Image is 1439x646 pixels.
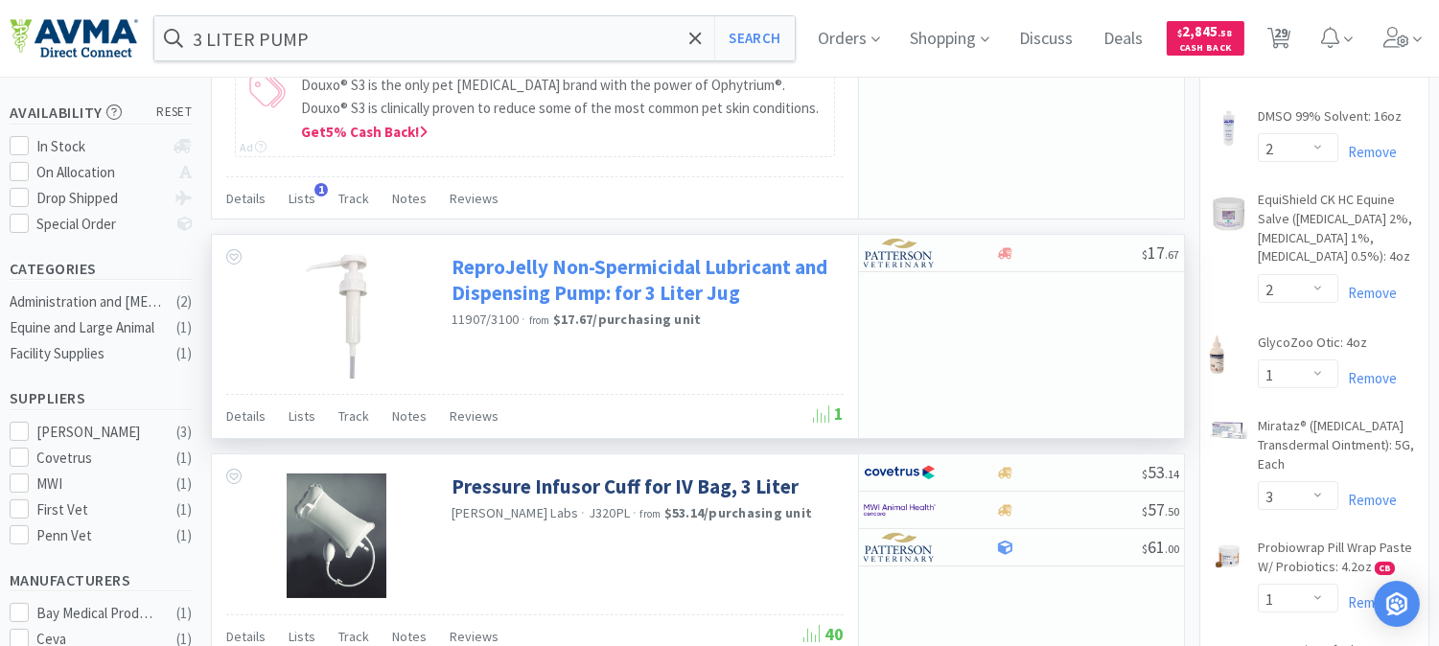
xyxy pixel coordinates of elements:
img: e4e33dab9f054f5782a47901c742baa9_102.png [10,18,138,58]
div: In Stock [37,135,165,158]
span: from [640,507,661,520]
span: $ [1142,247,1148,262]
h5: Categories [10,258,192,280]
span: Notes [392,407,427,425]
span: Lists [289,407,315,425]
div: Penn Vet [37,524,156,547]
div: On Allocation [37,161,165,184]
div: Open Intercom Messenger [1374,581,1420,627]
span: $ [1142,542,1148,556]
button: Search [714,16,794,60]
span: $ [1142,467,1148,481]
span: 53 [1142,461,1179,483]
strong: $17.67 / purchasing unit [553,311,702,328]
span: 2,845 [1178,22,1233,40]
img: d7253241c7ae4b0e9362367d7db3d8af_402848.png [1210,542,1248,572]
a: [PERSON_NAME] Labs [452,504,579,521]
span: Notes [392,628,427,645]
div: Special Order [37,213,165,236]
span: . 50 [1165,504,1179,519]
div: ( 3 ) [176,421,192,444]
div: Administration and [MEDICAL_DATA] [10,290,165,313]
a: Pressure Infusor Cuff for IV Bag, 3 Liter [452,473,799,499]
div: [PERSON_NAME] [37,421,156,444]
a: Remove [1338,143,1397,161]
img: 293ef92d13c54d7086763e80399face7_93736.png [287,473,387,598]
a: $2,845.58Cash Back [1167,12,1244,64]
span: . 67 [1165,247,1179,262]
span: Reviews [450,190,499,207]
span: Lists [289,628,315,645]
span: Details [226,190,266,207]
input: Search by item, sku, manufacturer, ingredient, size... [154,16,795,60]
img: 6be68319a58b408d938b49e6ad9b523b_17498.png [1210,335,1224,374]
a: EquiShield CK HC Equine Salve ([MEDICAL_DATA] 2%, [MEDICAL_DATA] 1%, [MEDICAL_DATA] 0.5%): 4oz [1258,191,1419,273]
a: ReproJelly Non-Spermicidal Lubricant and Dispensing Pump: for 3 Liter Jug [452,254,839,307]
img: f5e969b455434c6296c6d81ef179fa71_3.png [864,533,936,562]
span: from [529,313,550,327]
div: First Vet [37,498,156,521]
div: Facility Supplies [10,342,165,365]
span: Track [338,628,369,645]
img: 77fca1acd8b6420a9015268ca798ef17_1.png [864,458,936,487]
span: Lists [289,190,315,207]
h5: Manufacturers [10,569,192,591]
span: Cash Back [1178,43,1233,56]
a: Discuss [1012,31,1081,48]
span: Reviews [450,407,499,425]
img: 9cca96c3d6334e4fbe30456988c1fce8_558558.jpeg [274,254,399,379]
span: · [633,504,637,521]
img: e7056d81dc8d4133b91ee2c296faae95_403739.png [1210,421,1248,440]
span: 17 [1142,242,1179,264]
a: DMSO 99% Solvent: 16oz [1258,107,1402,134]
span: Notes [392,190,427,207]
div: ( 2 ) [176,290,192,313]
a: Remove [1338,491,1397,509]
a: Mirataz® ([MEDICAL_DATA] Transdermal Ointment): 5G, Each [1258,417,1419,481]
span: · [522,311,526,328]
a: Deals [1097,31,1151,48]
div: ( 1 ) [176,316,192,339]
div: ( 1 ) [176,342,192,365]
div: ( 1 ) [176,447,192,470]
div: ( 1 ) [176,498,192,521]
span: $ [1178,27,1183,39]
img: f6b2451649754179b5b4e0c70c3f7cb0_2.png [864,496,936,524]
span: . 14 [1165,467,1179,481]
span: . 00 [1165,542,1179,556]
img: f5e969b455434c6296c6d81ef179fa71_3.png [864,239,936,267]
span: CB [1376,563,1394,574]
span: 11907/3100 [452,311,520,328]
div: ( 1 ) [176,602,192,625]
a: Remove [1338,593,1397,611]
span: Track [338,190,369,207]
span: J320PL [589,504,631,521]
div: Ad [240,138,267,156]
span: Reviews [450,628,499,645]
span: Details [226,628,266,645]
a: GlycoZoo Otic: 4oz [1258,334,1367,360]
span: 1 [813,403,844,425]
img: ad8f15b147c74e70ae0b9dda1e5bc40f_7928.png [1210,109,1248,148]
div: Bay Medical Products [37,602,156,625]
span: 40 [803,623,844,645]
span: . 58 [1219,27,1233,39]
div: ( 1 ) [176,473,192,496]
p: Douxo® S3 is the only pet [MEDICAL_DATA] brand with the power of Ophytrium®. Douxo® S3 is clinica... [301,74,824,120]
span: reset [157,103,193,123]
h5: Availability [10,102,192,124]
div: Drop Shipped [37,187,165,210]
div: MWI [37,473,156,496]
a: 29 [1260,33,1299,50]
a: Remove [1338,284,1397,302]
div: Equine and Large Animal [10,316,165,339]
span: Details [226,407,266,425]
img: 2594f7519dbc4eb0899c7ff9746b8997_1861.png [1210,195,1247,233]
span: Track [338,407,369,425]
div: ( 1 ) [176,524,192,547]
span: 57 [1142,498,1179,520]
span: Get 5 % Cash Back! [301,123,428,141]
h5: Suppliers [10,387,192,409]
span: 1 [314,183,328,196]
div: Covetrus [37,447,156,470]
